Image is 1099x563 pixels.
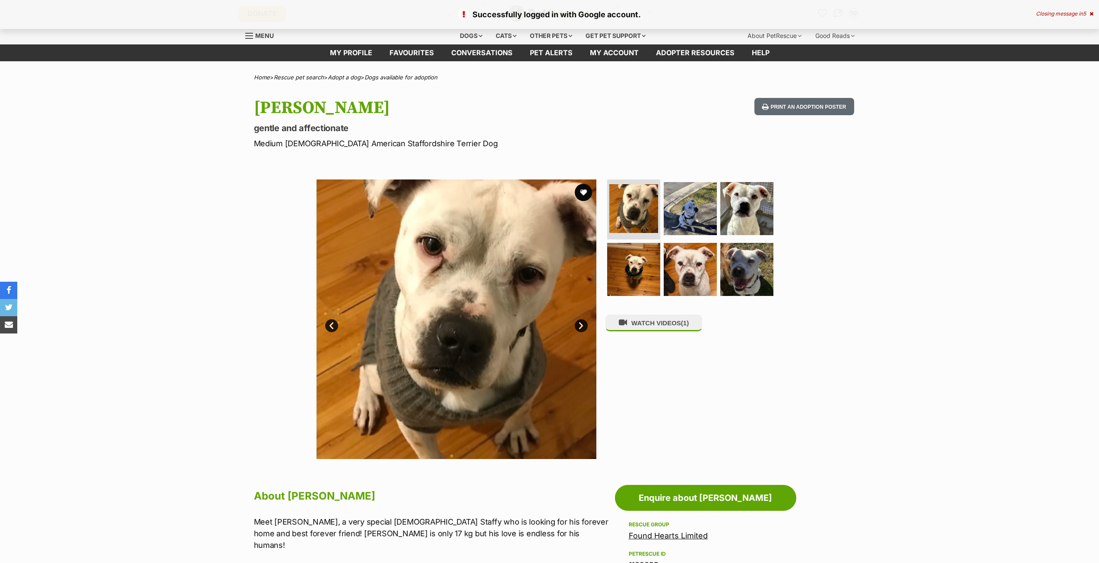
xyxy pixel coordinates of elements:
[245,27,280,43] a: Menu
[1083,10,1086,17] span: 5
[274,74,324,81] a: Rescue pet search
[524,27,578,44] div: Other pets
[607,243,660,296] img: Photo of Douglas
[609,184,658,233] img: Photo of Douglas
[255,32,274,39] span: Menu
[254,122,619,134] p: gentle and affectionate
[490,27,523,44] div: Cats
[581,44,647,61] a: My account
[629,521,782,528] div: Rescue group
[364,74,437,81] a: Dogs available for adoption
[754,98,854,116] button: Print an adoption poster
[254,516,611,551] p: Meet [PERSON_NAME], a very special [DEMOGRAPHIC_DATA] Staffy who is looking for his forever home ...
[809,27,861,44] div: Good Reads
[681,319,689,327] span: (1)
[254,98,619,118] h1: [PERSON_NAME]
[317,179,596,459] img: Photo of Douglas
[741,27,808,44] div: About PetRescue
[575,184,592,201] button: favourite
[232,74,867,81] div: > > >
[1036,11,1093,17] div: Closing message in
[325,319,338,332] a: Prev
[575,319,588,332] a: Next
[381,44,443,61] a: Favourites
[664,243,717,296] img: Photo of Douglas
[454,27,488,44] div: Dogs
[328,74,361,81] a: Adopt a dog
[647,44,743,61] a: Adopter resources
[254,74,270,81] a: Home
[615,485,796,511] a: Enquire about [PERSON_NAME]
[720,243,773,296] img: Photo of Douglas
[254,138,619,149] p: Medium [DEMOGRAPHIC_DATA] American Staffordshire Terrier Dog
[664,182,717,235] img: Photo of Douglas
[254,487,611,506] h2: About [PERSON_NAME]
[580,27,652,44] div: Get pet support
[605,315,702,331] button: WATCH VIDEOS(1)
[9,9,1090,20] p: Successfully logged in with Google account.
[443,44,521,61] a: conversations
[321,44,381,61] a: My profile
[743,44,778,61] a: Help
[521,44,581,61] a: Pet alerts
[629,531,708,540] a: Found Hearts Limited
[720,182,773,235] img: Photo of Douglas
[629,550,782,557] div: PetRescue ID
